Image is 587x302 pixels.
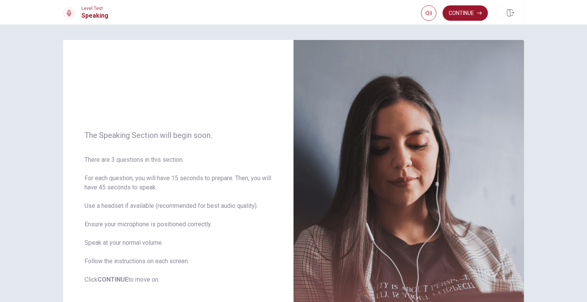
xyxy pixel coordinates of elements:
span: The Speaking Section will begin soon. [85,131,272,140]
span: There are 3 questions in this section. For each question, you will have 15 seconds to prepare. Th... [85,155,272,284]
button: Continue [443,5,488,21]
span: Level Test [81,6,108,11]
h1: Speaking [81,11,108,20]
b: CONTINUE [98,276,128,283]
